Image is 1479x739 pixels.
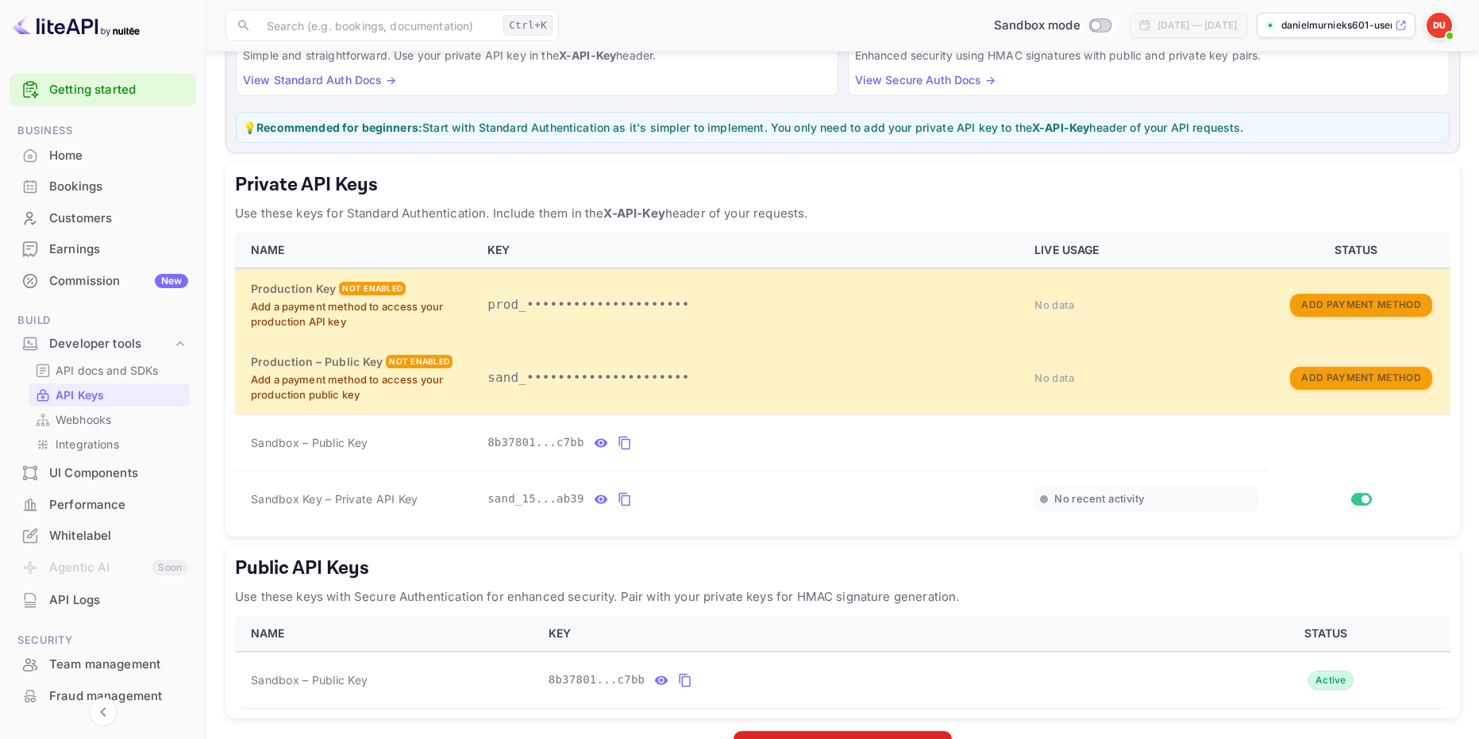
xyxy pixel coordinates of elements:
[539,616,1207,652] th: KEY
[29,383,190,406] div: API Keys
[1427,13,1452,38] img: Danielmurnieks601 User
[487,491,584,507] span: sand_15...ab39
[29,359,190,382] div: API docs and SDKs
[235,233,478,268] th: NAME
[10,122,196,140] span: Business
[386,355,453,368] div: Not enabled
[10,649,196,680] div: Team management
[35,387,183,403] a: API Keys
[35,362,183,379] a: API docs and SDKs
[10,171,196,202] div: Bookings
[10,74,196,106] div: Getting started
[49,591,188,610] div: API Logs
[559,48,616,62] strong: X-API-Key
[35,411,183,428] a: Webhooks
[10,266,196,295] a: CommissionNew
[49,147,188,165] div: Home
[256,121,422,134] strong: Recommended for beginners:
[235,233,1450,527] table: private api keys table
[235,172,1450,198] h5: Private API Keys
[10,585,196,614] a: API Logs
[49,527,188,545] div: Whitelabel
[10,312,196,329] span: Build
[487,434,584,451] span: 8b37801...c7bb
[10,649,196,679] a: Team management
[35,436,183,452] a: Integrations
[10,458,196,489] div: UI Components
[251,299,468,330] p: Add a payment method to access your production API key
[10,632,196,649] span: Security
[10,458,196,487] a: UI Components
[1157,18,1237,33] div: [DATE] — [DATE]
[49,464,188,483] div: UI Components
[1290,294,1431,317] button: Add Payment Method
[251,434,368,451] span: Sandbox – Public Key
[10,681,196,712] div: Fraud management
[1290,297,1431,310] a: Add Payment Method
[855,73,996,87] a: View Secure Auth Docs →
[988,17,1117,35] div: Switch to Production mode
[235,556,1450,581] h5: Public API Keys
[29,408,190,431] div: Webhooks
[339,282,406,295] div: Not enabled
[10,330,196,358] div: Developer tools
[49,496,188,514] div: Performance
[503,15,553,36] div: Ctrl+K
[257,10,497,41] input: Search (e.g. bookings, documentation)
[155,274,188,288] div: New
[49,210,188,228] div: Customers
[235,616,539,652] th: NAME
[10,234,196,265] div: Earnings
[49,335,172,353] div: Developer tools
[10,490,196,521] div: Performance
[10,203,196,233] a: Customers
[10,490,196,519] a: Performance
[1290,370,1431,383] a: Add Payment Method
[1034,371,1074,384] span: No data
[251,280,336,298] h6: Production Key
[1290,367,1431,390] button: Add Payment Method
[478,233,1025,268] th: KEY
[235,204,1450,223] p: Use these keys for Standard Authentication. Include them in the header of your requests.
[29,433,190,456] div: Integrations
[1281,18,1392,33] p: danielmurnieks601-user...
[1034,298,1074,311] span: No data
[10,171,196,201] a: Bookings
[251,672,368,688] span: Sandbox – Public Key
[10,585,196,616] div: API Logs
[49,81,188,99] a: Getting started
[13,13,140,38] img: LiteAPI logo
[10,140,196,171] div: Home
[235,616,1450,709] table: public api keys table
[10,521,196,552] div: Whitelabel
[487,368,1015,387] p: sand_•••••••••••••••••••••
[49,718,188,737] div: Audit logs
[56,411,111,428] p: Webhooks
[10,140,196,170] a: Home
[49,178,188,196] div: Bookings
[49,241,188,259] div: Earnings
[10,266,196,297] div: CommissionNew
[1054,492,1144,506] span: No recent activity
[56,436,119,452] p: Integrations
[1308,671,1354,690] div: Active
[243,119,1442,136] p: 💡 Start with Standard Authentication as it's simpler to implement. You only need to add your priv...
[49,272,188,291] div: Commission
[251,353,383,371] h6: Production – Public Key
[1025,233,1268,268] th: LIVE USAGE
[56,387,104,403] p: API Keys
[10,681,196,710] a: Fraud management
[49,656,188,674] div: Team management
[549,672,645,688] span: 8b37801...c7bb
[10,203,196,234] div: Customers
[10,521,196,550] a: Whitelabel
[251,492,418,506] span: Sandbox Key – Private API Key
[1207,616,1450,652] th: STATUS
[487,295,1015,314] p: prod_•••••••••••••••••••••
[243,73,396,87] a: View Standard Auth Docs →
[56,362,159,379] p: API docs and SDKs
[994,17,1080,35] span: Sandbox mode
[1268,233,1450,268] th: STATUS
[855,47,1443,64] p: Enhanced security using HMAC signatures with public and private key pairs.
[603,206,664,221] strong: X-API-Key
